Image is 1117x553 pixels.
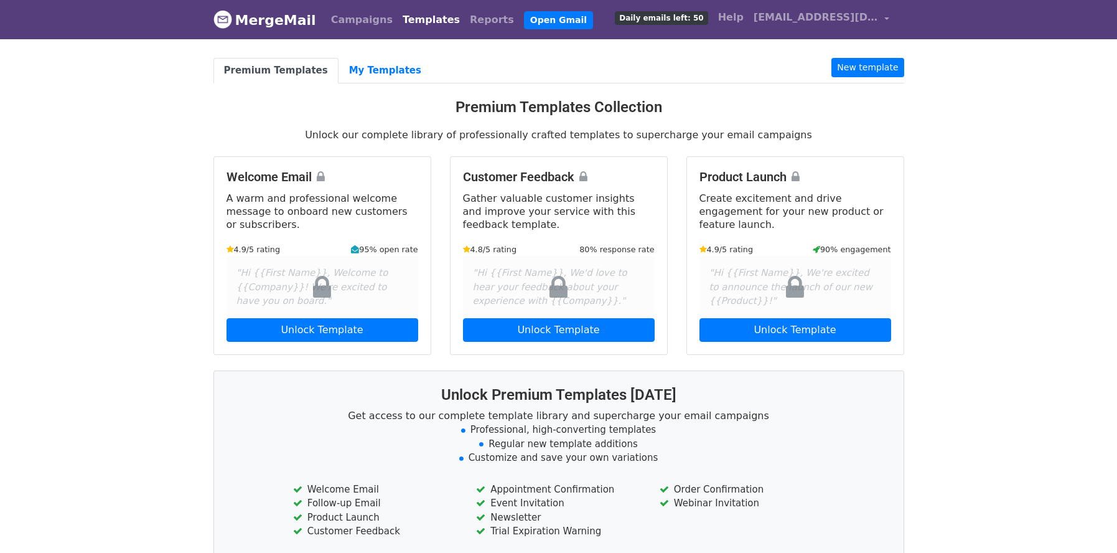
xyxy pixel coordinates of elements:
[293,524,457,539] li: Customer Feedback
[476,483,640,497] li: Appointment Confirmation
[227,256,418,318] div: "Hi {{First Name}}, Welcome to {{Company}}! We're excited to have you on board."
[713,5,749,30] a: Help
[699,318,891,342] a: Unlock Template
[754,10,878,25] span: [EMAIL_ADDRESS][DOMAIN_NAME]
[699,192,891,231] p: Create excitement and drive engagement for your new product or feature launch.
[351,243,418,255] small: 95% open rate
[699,256,891,318] div: "Hi {{First Name}}, We're excited to announce the launch of our new {{Product}}!"
[398,7,465,32] a: Templates
[524,11,593,29] a: Open Gmail
[213,128,904,141] p: Unlock our complete library of professionally crafted templates to supercharge your email campaigns
[610,5,713,30] a: Daily emails left: 50
[213,58,339,83] a: Premium Templates
[293,496,457,511] li: Follow-up Email
[813,243,891,255] small: 90% engagement
[227,243,281,255] small: 4.9/5 rating
[213,7,316,33] a: MergeMail
[699,243,754,255] small: 4.9/5 rating
[699,169,891,184] h4: Product Launch
[213,98,904,116] h3: Premium Templates Collection
[831,58,904,77] a: New template
[326,7,398,32] a: Campaigns
[229,409,889,422] p: Get access to our complete template library and supercharge your email campaigns
[579,243,654,255] small: 80% response rate
[463,256,655,318] div: "Hi {{First Name}}, We'd love to hear your feedback about your experience with {{Company}}."
[227,318,418,342] a: Unlock Template
[476,524,640,539] li: Trial Expiration Warning
[463,192,655,231] p: Gather valuable customer insights and improve your service with this feedback template.
[229,437,889,451] li: Regular new template additions
[229,451,889,465] li: Customize and save your own variations
[229,386,889,404] h3: Unlock Premium Templates [DATE]
[476,496,640,511] li: Event Invitation
[660,496,824,511] li: Webinar Invitation
[465,7,519,32] a: Reports
[227,192,418,231] p: A warm and professional welcome message to onboard new customers or subscribers.
[749,5,894,34] a: [EMAIL_ADDRESS][DOMAIN_NAME]
[229,423,889,437] li: Professional, high-converting templates
[463,318,655,342] a: Unlock Template
[476,511,640,525] li: Newsletter
[339,58,432,83] a: My Templates
[660,483,824,497] li: Order Confirmation
[463,243,517,255] small: 4.8/5 rating
[615,11,708,25] span: Daily emails left: 50
[293,483,457,497] li: Welcome Email
[293,511,457,525] li: Product Launch
[227,169,418,184] h4: Welcome Email
[213,10,232,29] img: MergeMail logo
[463,169,655,184] h4: Customer Feedback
